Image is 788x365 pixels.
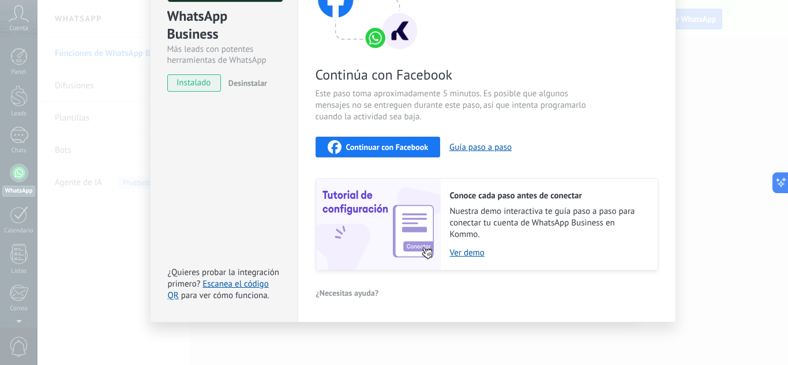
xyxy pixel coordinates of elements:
[316,137,441,157] button: Continuar con Facebook
[168,267,280,289] span: ¿Quieres probar la integración primero?
[450,190,646,201] h2: Conoce cada paso antes de conectar
[181,290,269,301] span: para ver cómo funciona.
[167,7,281,44] div: WhatsApp Business
[316,66,590,84] span: Continúa con Facebook
[450,206,646,240] span: Nuestra demo interactiva te guía paso a paso para conectar tu cuenta de WhatsApp Business en Kommo.
[168,279,269,301] a: Escanea el código QR
[449,142,512,153] button: Guía paso a paso
[316,284,380,302] button: ¿Necesitas ayuda?
[224,74,267,92] button: Desinstalar
[450,247,646,258] a: Ver demo
[316,88,590,123] span: Este paso toma aproximadamente 5 minutos. Es posible que algunos mensajes no se entreguen durante...
[168,74,220,92] span: instalado
[346,143,429,151] span: Continuar con Facebook
[167,44,281,66] div: Más leads con potentes herramientas de WhatsApp
[228,78,267,88] span: Desinstalar
[316,289,379,297] span: ¿Necesitas ayuda?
